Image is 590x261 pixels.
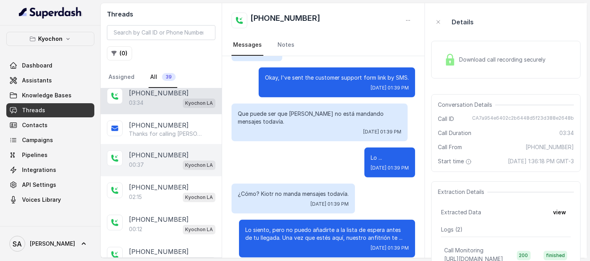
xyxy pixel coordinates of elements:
[19,6,82,19] img: light.svg
[22,196,61,204] span: Voices Library
[107,9,215,19] h2: Threads
[238,190,349,198] p: ¿Cómo? Kiotr no manda mensajes todavía.
[129,99,143,107] p: 03:34
[6,163,94,177] a: Integrations
[149,67,177,88] a: All39
[6,178,94,192] a: API Settings
[22,91,72,99] span: Knowledge Bases
[526,143,574,151] span: [PHONE_NUMBER]
[185,99,213,107] p: Kyochon LA
[438,157,473,165] span: Start time
[22,136,53,144] span: Campaigns
[129,193,142,201] p: 02:15
[559,129,574,137] span: 03:34
[6,103,94,117] a: Threads
[129,88,189,98] p: [PHONE_NUMBER]
[438,188,487,196] span: Extraction Details
[129,215,189,224] p: [PHONE_NUMBER]
[107,67,215,88] nav: Tabs
[6,32,94,46] button: Kyochon
[444,54,456,66] img: Lock Icon
[129,183,189,192] p: [PHONE_NUMBER]
[371,154,409,162] p: Lo ...
[363,129,401,135] span: [DATE] 01:39 PM
[22,121,48,129] span: Contacts
[276,35,296,56] a: Notes
[472,115,574,123] span: CA7a954e6402c2b6448d5f23d388e2648b
[22,106,45,114] span: Threads
[265,74,409,82] p: Okay, I've sent the customer support form link by SMS.
[22,62,52,69] span: Dashboard
[444,246,483,254] p: Call Monitoring
[548,205,571,219] button: view
[22,151,48,159] span: Pipelines
[438,115,454,123] span: Call ID
[544,251,567,260] span: finished
[371,85,409,91] span: [DATE] 01:39 PM
[459,56,549,64] span: Download call recording securely
[238,110,401,126] p: Que puede ser que [PERSON_NAME] no está mandando mensajes todavía.
[22,181,56,189] span: API Settings
[6,133,94,147] a: Campaigns
[6,73,94,88] a: Assistants
[129,225,142,233] p: 00:12
[371,165,409,171] span: [DATE] 01:39 PM
[6,193,94,207] a: Voices Library
[6,58,94,73] a: Dashboard
[438,129,471,137] span: Call Duration
[107,67,136,88] a: Assigned
[129,161,144,169] p: 00:37
[452,17,474,27] p: Details
[250,13,320,28] h2: [PHONE_NUMBER]
[129,247,189,256] p: [PHONE_NUMBER]
[30,240,75,248] span: [PERSON_NAME]
[517,251,531,260] span: 200
[441,208,481,216] span: Extracted Data
[129,120,189,130] p: [PHONE_NUMBER]
[232,35,263,56] a: Messages
[232,35,415,56] nav: Tabs
[185,161,213,169] p: Kyochon LA
[6,233,94,255] a: [PERSON_NAME]
[38,34,62,44] p: Kyochon
[129,150,189,160] p: [PHONE_NUMBER]
[129,130,204,138] p: Thanks for calling [PERSON_NAME]! Complete this form for any type of inquiry and a manager will c...
[22,166,56,174] span: Integrations
[438,101,495,109] span: Conversation Details
[185,193,213,201] p: Kyochon LA
[107,46,132,60] button: (0)
[107,25,215,40] input: Search by Call ID or Phone Number
[311,201,349,207] span: [DATE] 01:39 PM
[185,226,213,234] p: Kyochon LA
[508,157,574,165] span: [DATE] 1:36:18 PM GMT-3
[22,77,52,84] span: Assistants
[6,88,94,102] a: Knowledge Bases
[6,118,94,132] a: Contacts
[162,73,176,81] span: 39
[438,143,462,151] span: Call From
[245,226,409,242] p: Lo siento, pero no puedo añadirte a la lista de espera antes de tu llegada. Una vez que estés aqu...
[13,240,22,248] text: SA
[441,226,571,234] p: Logs ( 2 )
[6,148,94,162] a: Pipelines
[371,245,409,251] span: [DATE] 01:39 PM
